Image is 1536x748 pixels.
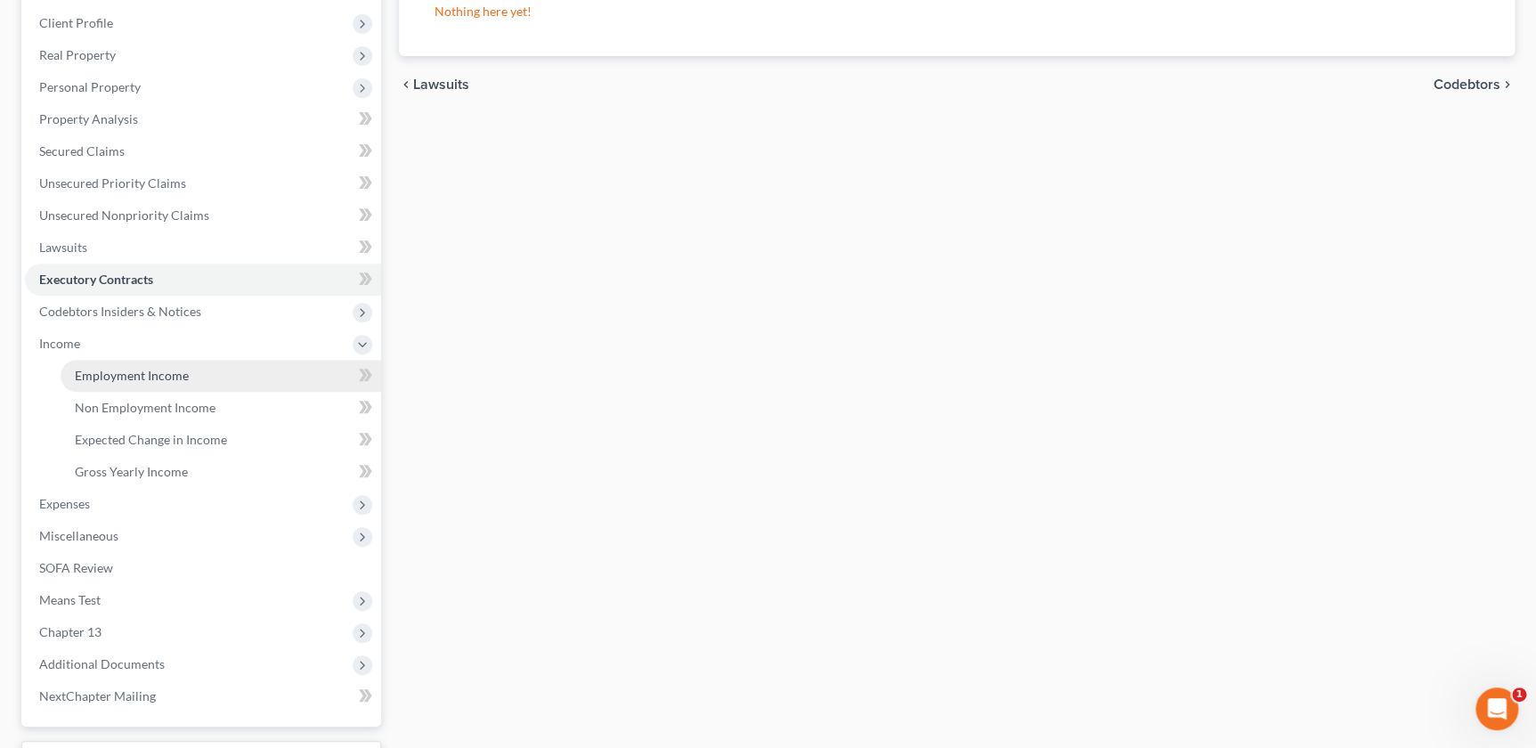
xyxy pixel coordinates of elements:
span: Unsecured Nonpriority Claims [39,207,209,223]
a: Non Employment Income [61,392,381,424]
span: NextChapter Mailing [39,688,156,703]
span: Chapter 13 [39,624,102,639]
button: chevron_left Lawsuits [399,77,469,92]
span: Gross Yearly Income [75,464,188,479]
span: Lawsuits [413,77,469,92]
span: Means Test [39,592,101,607]
span: Miscellaneous [39,528,118,543]
span: Employment Income [75,368,189,383]
span: SOFA Review [39,560,113,575]
a: Secured Claims [25,135,381,167]
span: Secured Claims [39,143,125,159]
button: Codebtors chevron_right [1434,77,1515,92]
span: Expenses [39,496,90,511]
span: Client Profile [39,15,113,30]
span: Property Analysis [39,111,138,126]
a: SOFA Review [25,552,381,584]
span: Personal Property [39,79,141,94]
span: Income [39,336,80,351]
span: Non Employment Income [75,400,215,415]
a: Property Analysis [25,103,381,135]
a: NextChapter Mailing [25,680,381,712]
span: 1 [1512,687,1526,702]
a: Executory Contracts [25,264,381,296]
i: chevron_right [1500,77,1515,92]
a: Gross Yearly Income [61,456,381,488]
iframe: Intercom live chat [1475,687,1518,730]
a: Expected Change in Income [61,424,381,456]
a: Lawsuits [25,232,381,264]
a: Employment Income [61,360,381,392]
p: Nothing here yet! [435,3,1479,20]
i: chevron_left [399,77,413,92]
span: Expected Change in Income [75,432,227,447]
span: Codebtors [1434,77,1500,92]
span: Unsecured Priority Claims [39,175,186,191]
span: Additional Documents [39,656,165,671]
span: Real Property [39,47,116,62]
a: Unsecured Nonpriority Claims [25,199,381,232]
span: Lawsuits [39,240,87,255]
a: Unsecured Priority Claims [25,167,381,199]
span: Codebtors Insiders & Notices [39,304,201,319]
span: Executory Contracts [39,272,153,287]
